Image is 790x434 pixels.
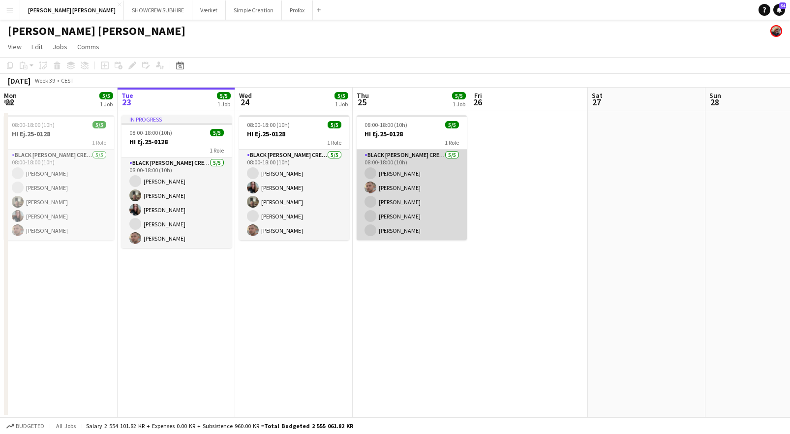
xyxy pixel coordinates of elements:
[239,91,252,100] span: Wed
[592,91,603,100] span: Sat
[4,129,114,138] h3: HI Ej.25-0128
[92,139,106,146] span: 1 Role
[8,42,22,51] span: View
[239,115,349,240] app-job-card: 08:00-18:00 (10h)5/5HI Ej.25-01281 RoleBlack [PERSON_NAME] Crew ([PERSON_NAME])5/508:00-18:00 (10...
[217,100,230,108] div: 1 Job
[32,77,57,84] span: Week 39
[5,421,46,432] button: Budgeted
[474,91,482,100] span: Fri
[8,24,185,38] h1: [PERSON_NAME] [PERSON_NAME]
[2,96,17,108] span: 22
[100,100,113,108] div: 1 Job
[129,129,172,136] span: 08:00-18:00 (10h)
[192,0,226,20] button: Værket
[124,0,192,20] button: SHOWCREW SUBHIRE
[452,92,466,99] span: 5/5
[770,25,782,37] app-user-avatar: Danny Tranekær
[473,96,482,108] span: 26
[86,422,353,430] div: Salary 2 554 101.82 KR + Expenses 0.00 KR + Subsistence 960.00 KR =
[122,137,232,146] h3: HI Ej.25-0128
[357,115,467,240] app-job-card: 08:00-18:00 (10h)5/5HI Ej.25-01281 RoleBlack [PERSON_NAME] Crew ([PERSON_NAME])5/508:00-18:00 (10...
[31,42,43,51] span: Edit
[327,139,341,146] span: 1 Role
[122,157,232,248] app-card-role: Black [PERSON_NAME] Crew ([PERSON_NAME])5/508:00-18:00 (10h)[PERSON_NAME][PERSON_NAME][PERSON_NAM...
[54,422,78,430] span: All jobs
[4,91,17,100] span: Mon
[238,96,252,108] span: 24
[77,42,99,51] span: Comms
[239,150,349,240] app-card-role: Black [PERSON_NAME] Crew ([PERSON_NAME])5/508:00-18:00 (10h)[PERSON_NAME][PERSON_NAME][PERSON_NAM...
[365,121,407,128] span: 08:00-18:00 (10h)
[16,423,44,430] span: Budgeted
[779,2,786,9] span: 54
[122,115,232,123] div: In progress
[28,40,47,53] a: Edit
[445,139,459,146] span: 1 Role
[210,129,224,136] span: 5/5
[12,121,55,128] span: 08:00-18:00 (10h)
[226,0,282,20] button: Simple Creation
[99,92,113,99] span: 5/5
[445,121,459,128] span: 5/5
[53,42,67,51] span: Jobs
[239,129,349,138] h3: HI Ej.25-0128
[334,92,348,99] span: 5/5
[122,91,133,100] span: Tue
[247,121,290,128] span: 08:00-18:00 (10h)
[4,150,114,240] app-card-role: Black [PERSON_NAME] Crew ([PERSON_NAME])5/508:00-18:00 (10h)[PERSON_NAME][PERSON_NAME][PERSON_NAM...
[20,0,124,20] button: [PERSON_NAME] [PERSON_NAME]
[49,40,71,53] a: Jobs
[282,0,313,20] button: Profox
[709,91,721,100] span: Sun
[217,92,231,99] span: 5/5
[120,96,133,108] span: 23
[357,129,467,138] h3: HI Ej.25-0128
[8,76,30,86] div: [DATE]
[335,100,348,108] div: 1 Job
[61,77,74,84] div: CEST
[4,115,114,240] app-job-card: 08:00-18:00 (10h)5/5HI Ej.25-01281 RoleBlack [PERSON_NAME] Crew ([PERSON_NAME])5/508:00-18:00 (10...
[708,96,721,108] span: 28
[355,96,369,108] span: 25
[4,40,26,53] a: View
[264,422,353,430] span: Total Budgeted 2 555 061.82 KR
[210,147,224,154] span: 1 Role
[92,121,106,128] span: 5/5
[357,91,369,100] span: Thu
[357,150,467,240] app-card-role: Black [PERSON_NAME] Crew ([PERSON_NAME])5/508:00-18:00 (10h)[PERSON_NAME][PERSON_NAME][PERSON_NAM...
[590,96,603,108] span: 27
[73,40,103,53] a: Comms
[773,4,785,16] a: 54
[122,115,232,248] app-job-card: In progress08:00-18:00 (10h)5/5HI Ej.25-01281 RoleBlack [PERSON_NAME] Crew ([PERSON_NAME])5/508:0...
[453,100,465,108] div: 1 Job
[328,121,341,128] span: 5/5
